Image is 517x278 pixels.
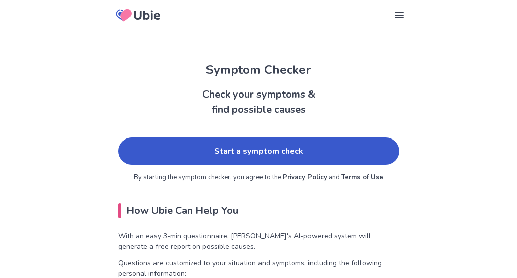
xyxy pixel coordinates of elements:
[341,173,383,182] a: Terms of Use
[106,87,411,117] h2: Check your symptoms & find possible causes
[118,137,399,165] a: Start a symptom check
[118,203,399,218] h2: How Ubie Can Help You
[106,61,411,79] h1: Symptom Checker
[283,173,327,182] a: Privacy Policy
[118,230,399,252] p: With an easy 3-min questionnaire, [PERSON_NAME]'s AI-powered system will generate a free report o...
[118,173,399,183] p: By starting the symptom checker, you agree to the and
